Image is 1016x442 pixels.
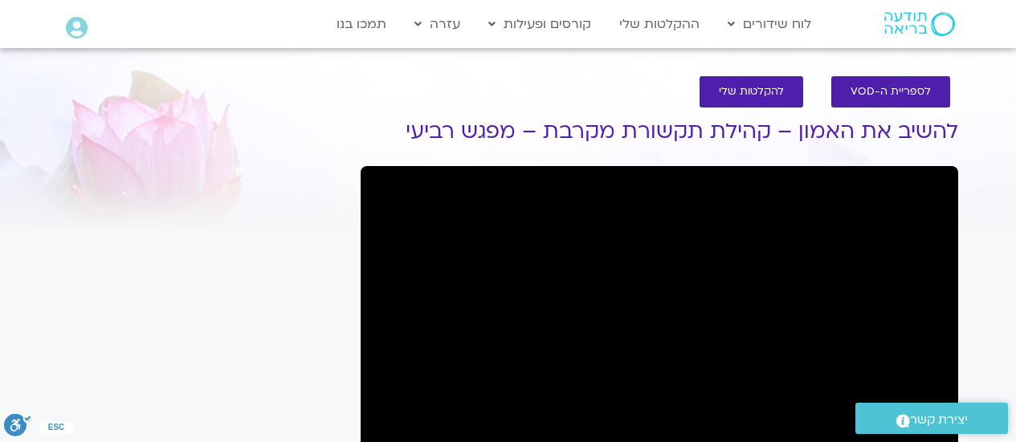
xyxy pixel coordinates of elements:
[720,9,819,39] a: לוח שידורים
[480,9,599,39] a: קורסים ופעילות
[855,403,1008,434] a: יצירת קשר
[719,86,784,98] span: להקלטות שלי
[851,86,931,98] span: לספריית ה-VOD
[361,120,958,144] h1: להשיב את האמון – קהילת תקשורת מקרבת – מפגש רביעי
[611,9,708,39] a: ההקלטות שלי
[831,76,950,107] a: לספריית ה-VOD
[884,12,955,36] img: תודעה בריאה
[700,76,803,107] a: להקלטות שלי
[910,409,968,431] span: יצירת קשר
[406,9,468,39] a: עזרה
[328,9,394,39] a: תמכו בנו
